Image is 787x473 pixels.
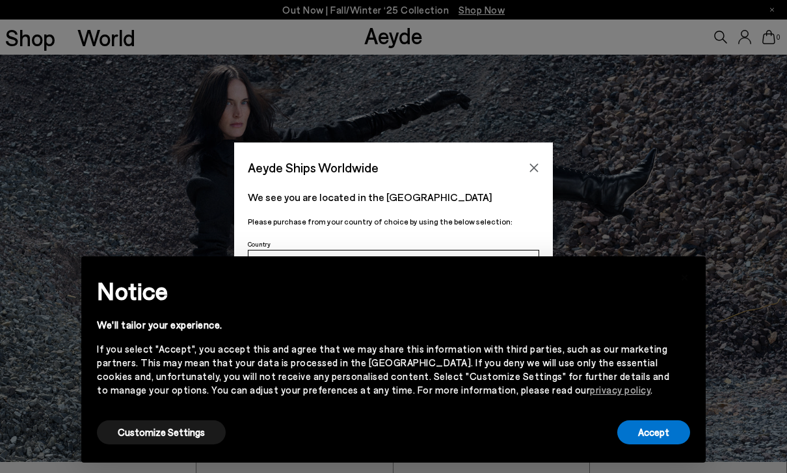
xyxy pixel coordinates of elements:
[97,274,669,308] h2: Notice
[248,240,271,248] span: Country
[590,384,650,396] a: privacy policy
[524,158,544,178] button: Close
[680,266,689,285] span: ×
[97,318,669,332] div: We'll tailor your experience.
[97,342,669,397] div: If you select "Accept", you accept this and agree that we may share this information with third p...
[248,156,379,179] span: Aeyde Ships Worldwide
[669,260,700,291] button: Close this notice
[617,420,690,444] button: Accept
[248,215,539,228] p: Please purchase from your country of choice by using the below selection:
[97,420,226,444] button: Customize Settings
[248,189,539,205] p: We see you are located in the [GEOGRAPHIC_DATA]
